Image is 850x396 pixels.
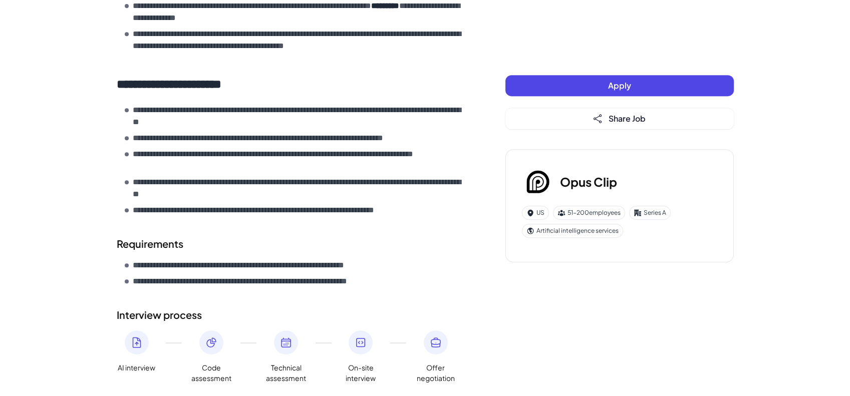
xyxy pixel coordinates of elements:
[629,206,671,220] div: Series A
[560,173,617,191] h3: Opus Clip
[416,362,456,383] span: Offer negotiation
[608,80,631,91] span: Apply
[522,166,554,198] img: Op
[266,362,306,383] span: Technical assessment
[553,206,625,220] div: 51-200 employees
[117,307,465,322] h2: Interview process
[117,236,465,251] h2: Requirements
[191,362,231,383] span: Code assessment
[522,224,623,238] div: Artificial intelligence services
[609,113,646,124] span: Share Job
[522,206,549,220] div: US
[505,108,734,129] button: Share Job
[341,362,381,383] span: On-site interview
[118,362,155,373] span: AI interview
[505,75,734,96] button: Apply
